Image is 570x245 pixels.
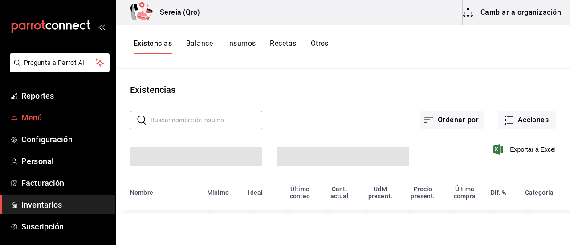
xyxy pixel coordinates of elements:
[130,83,175,96] div: Existencias
[449,185,480,200] div: Última compra
[21,133,108,145] span: Configuración
[153,7,200,18] h3: Sereia (Qro)
[364,185,396,200] div: UdM present.
[498,111,556,129] button: Acciones
[21,177,108,189] span: Facturación
[21,90,108,102] span: Reportes
[21,199,108,211] span: Inventarios
[130,189,153,196] div: Nombre
[495,144,556,155] button: Exportar a Excel
[525,189,554,196] div: Categoría
[207,189,229,196] div: Mínimo
[24,58,96,68] span: Pregunta a Parrot AI
[227,39,256,54] button: Insumos
[186,39,213,54] button: Balance
[407,185,439,200] div: Precio present.
[325,185,354,200] div: Cant. actual
[21,221,108,233] span: Suscripción
[285,185,314,200] div: Último conteo
[21,155,108,167] span: Personal
[21,112,108,124] span: Menú
[248,189,263,196] div: Ideal
[420,111,484,129] button: Ordenar por
[270,39,296,54] button: Recetas
[134,39,172,54] button: Existencias
[311,39,329,54] button: Otros
[6,64,110,74] a: Pregunta a Parrot AI
[491,189,507,196] div: Dif. %
[151,111,262,129] input: Buscar nombre de insumo
[10,53,110,72] button: Pregunta a Parrot AI
[98,23,105,30] button: open_drawer_menu
[134,39,329,54] div: navigation tabs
